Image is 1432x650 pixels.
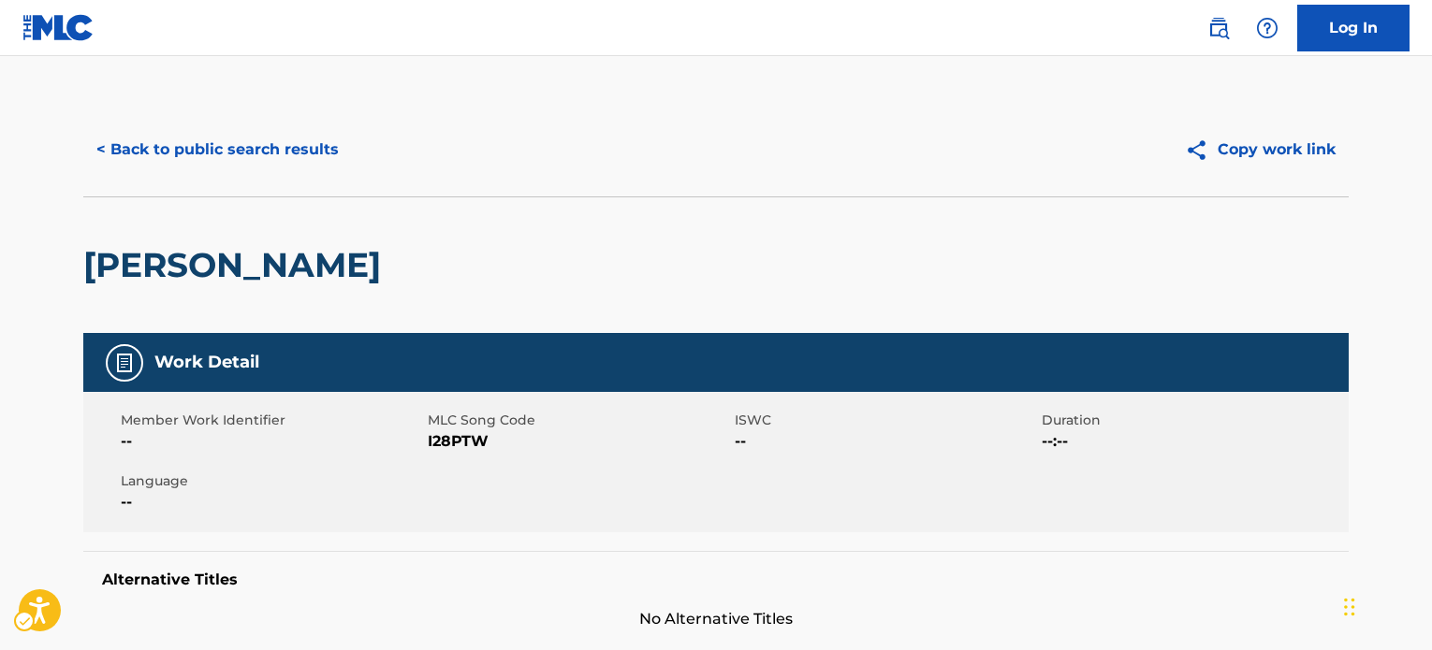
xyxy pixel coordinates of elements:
h5: Work Detail [154,352,259,373]
img: Work Detail [113,352,136,374]
img: Copy work link [1185,138,1218,162]
div: Chat Widget [1338,560,1432,650]
span: Language [121,471,423,491]
span: --:-- [1042,430,1344,453]
span: Duration [1042,411,1344,430]
a: Log In [1297,5,1410,51]
span: MLC Song Code [428,411,730,430]
h2: [PERSON_NAME] [83,244,390,286]
span: -- [735,430,1037,453]
span: -- [121,430,423,453]
span: No Alternative Titles [83,608,1349,630]
span: -- [121,491,423,513]
span: Member Work Identifier [121,411,423,430]
div: Drag [1344,579,1355,635]
iframe: Hubspot Iframe [1338,560,1432,650]
img: help [1256,17,1279,39]
h5: Alternative Titles [102,571,1330,589]
span: ISWC [735,411,1037,430]
span: I28PTW [428,430,730,453]
button: Copy work link [1172,126,1349,173]
img: MLC Logo [22,14,95,41]
button: < Back to public search results [83,126,352,173]
img: search [1207,17,1230,39]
